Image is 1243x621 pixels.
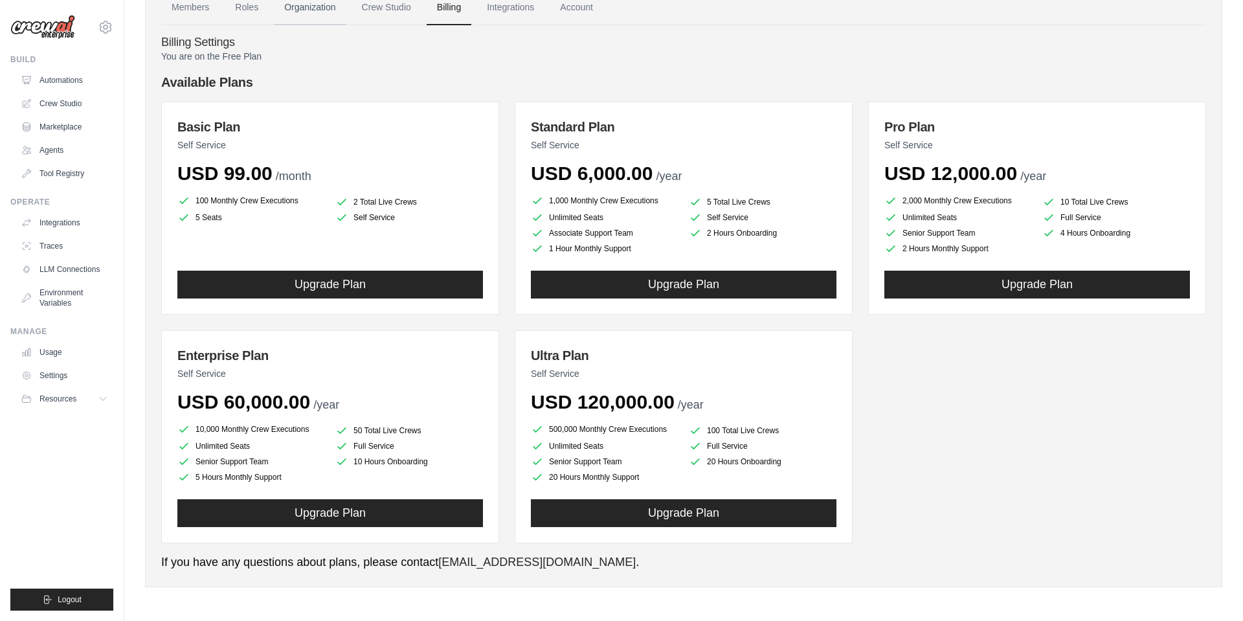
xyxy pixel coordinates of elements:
li: Full Service [335,440,483,453]
li: 100 Monthly Crew Executions [177,193,325,209]
div: Operate [10,197,113,207]
p: Self Service [884,139,1190,152]
span: /year [313,398,339,411]
h3: Basic Plan [177,118,483,136]
li: Self Service [689,211,836,224]
li: Unlimited Seats [531,440,678,453]
li: 2 Total Live Crews [335,196,483,209]
span: Resources [39,394,76,404]
h3: Standard Plan [531,118,836,136]
li: Senior Support Team [177,455,325,468]
a: Usage [16,342,113,363]
a: Agents [16,140,113,161]
span: /year [656,170,682,183]
div: Manage [10,326,113,337]
button: Upgrade Plan [884,271,1190,299]
button: Logout [10,589,113,611]
li: 2 Hours Monthly Support [884,242,1032,255]
div: Build [10,54,113,65]
a: [EMAIL_ADDRESS][DOMAIN_NAME] [438,556,636,569]
a: Marketplace [16,117,113,137]
li: Self Service [335,211,483,224]
a: Integrations [16,212,113,233]
li: Senior Support Team [884,227,1032,240]
span: /month [276,170,311,183]
button: Upgrade Plan [531,499,836,527]
li: 4 Hours Onboarding [1042,227,1190,240]
p: You are on the Free Plan [161,50,1206,63]
p: Self Service [177,367,483,380]
button: Upgrade Plan [531,271,836,299]
img: Logo [10,15,75,40]
li: 10 Hours Onboarding [335,455,483,468]
li: 2,000 Monthly Crew Executions [884,193,1032,209]
li: 500,000 Monthly Crew Executions [531,422,678,437]
li: Unlimited Seats [884,211,1032,224]
h3: Pro Plan [884,118,1190,136]
li: 1 Hour Monthly Support [531,242,678,255]
p: Self Service [531,367,836,380]
span: USD 6,000.00 [531,163,653,184]
li: 10 Total Live Crews [1042,196,1190,209]
span: /year [1020,170,1046,183]
li: 5 Hours Monthly Support [177,471,325,484]
li: 2 Hours Onboarding [689,227,836,240]
li: Senior Support Team [531,455,678,468]
a: Traces [16,236,113,256]
span: Logout [58,594,82,605]
li: 5 Seats [177,211,325,224]
button: Upgrade Plan [177,271,483,299]
span: USD 120,000.00 [531,391,675,412]
li: 5 Total Live Crews [689,196,836,209]
h3: Enterprise Plan [177,346,483,365]
a: Environment Variables [16,282,113,313]
button: Upgrade Plan [177,499,483,527]
a: Tool Registry [16,163,113,184]
span: /year [678,398,704,411]
button: Resources [16,389,113,409]
li: Unlimited Seats [177,440,325,453]
li: 20 Hours Monthly Support [531,471,678,484]
li: Full Service [1042,211,1190,224]
li: 100 Total Live Crews [689,424,836,437]
p: Self Service [177,139,483,152]
li: Unlimited Seats [531,211,678,224]
a: Automations [16,70,113,91]
li: Associate Support Team [531,227,678,240]
a: Settings [16,365,113,386]
li: Full Service [689,440,836,453]
iframe: Chat Widget [1178,559,1243,621]
span: USD 12,000.00 [884,163,1017,184]
a: LLM Connections [16,259,113,280]
span: USD 99.00 [177,163,273,184]
h4: Available Plans [161,73,1206,91]
span: USD 60,000.00 [177,391,310,412]
h4: Billing Settings [161,36,1206,50]
li: 1,000 Monthly Crew Executions [531,193,678,209]
p: If you have any questions about plans, please contact . [161,554,1206,571]
li: 10,000 Monthly Crew Executions [177,422,325,437]
li: 50 Total Live Crews [335,424,483,437]
p: Self Service [531,139,836,152]
a: Crew Studio [16,93,113,114]
h3: Ultra Plan [531,346,836,365]
li: 20 Hours Onboarding [689,455,836,468]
